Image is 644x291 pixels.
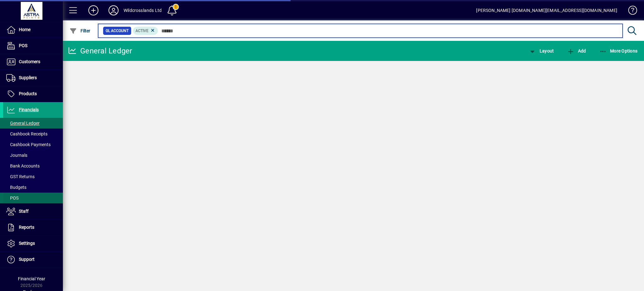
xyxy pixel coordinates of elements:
[3,182,63,193] a: Budgets
[6,174,35,179] span: GST Returns
[3,150,63,161] a: Journals
[106,28,129,34] span: GL Account
[565,45,587,57] button: Add
[3,204,63,219] a: Staff
[18,276,45,281] span: Financial Year
[529,48,554,53] span: Layout
[476,5,617,15] div: [PERSON_NAME] [DOMAIN_NAME][EMAIL_ADDRESS][DOMAIN_NAME]
[3,38,63,54] a: POS
[567,48,586,53] span: Add
[3,161,63,171] a: Bank Accounts
[133,27,158,35] mat-chip: Activation Status: Active
[6,195,19,200] span: POS
[3,70,63,86] a: Suppliers
[124,5,162,15] div: Wildcrosslands Ltd
[83,5,103,16] button: Add
[19,107,39,112] span: Financials
[624,1,636,22] a: Knowledge Base
[19,43,27,48] span: POS
[598,45,639,57] button: More Options
[3,22,63,38] a: Home
[136,29,148,33] span: Active
[6,163,40,168] span: Bank Accounts
[69,28,91,33] span: Filter
[19,27,31,32] span: Home
[527,45,555,57] button: Layout
[599,48,638,53] span: More Options
[3,252,63,267] a: Support
[19,241,35,246] span: Settings
[3,193,63,203] a: POS
[3,236,63,251] a: Settings
[19,75,37,80] span: Suppliers
[6,131,47,136] span: Cashbook Receipts
[6,153,27,158] span: Journals
[3,139,63,150] a: Cashbook Payments
[19,91,37,96] span: Products
[19,209,29,214] span: Staff
[3,220,63,235] a: Reports
[522,45,560,57] app-page-header-button: View chart layout
[19,257,35,262] span: Support
[19,59,40,64] span: Customers
[3,54,63,70] a: Customers
[19,225,34,230] span: Reports
[3,86,63,102] a: Products
[3,171,63,182] a: GST Returns
[68,46,132,56] div: General Ledger
[6,121,40,126] span: General Ledger
[3,118,63,129] a: General Ledger
[6,142,51,147] span: Cashbook Payments
[103,5,124,16] button: Profile
[3,129,63,139] a: Cashbook Receipts
[68,25,92,36] button: Filter
[6,185,26,190] span: Budgets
